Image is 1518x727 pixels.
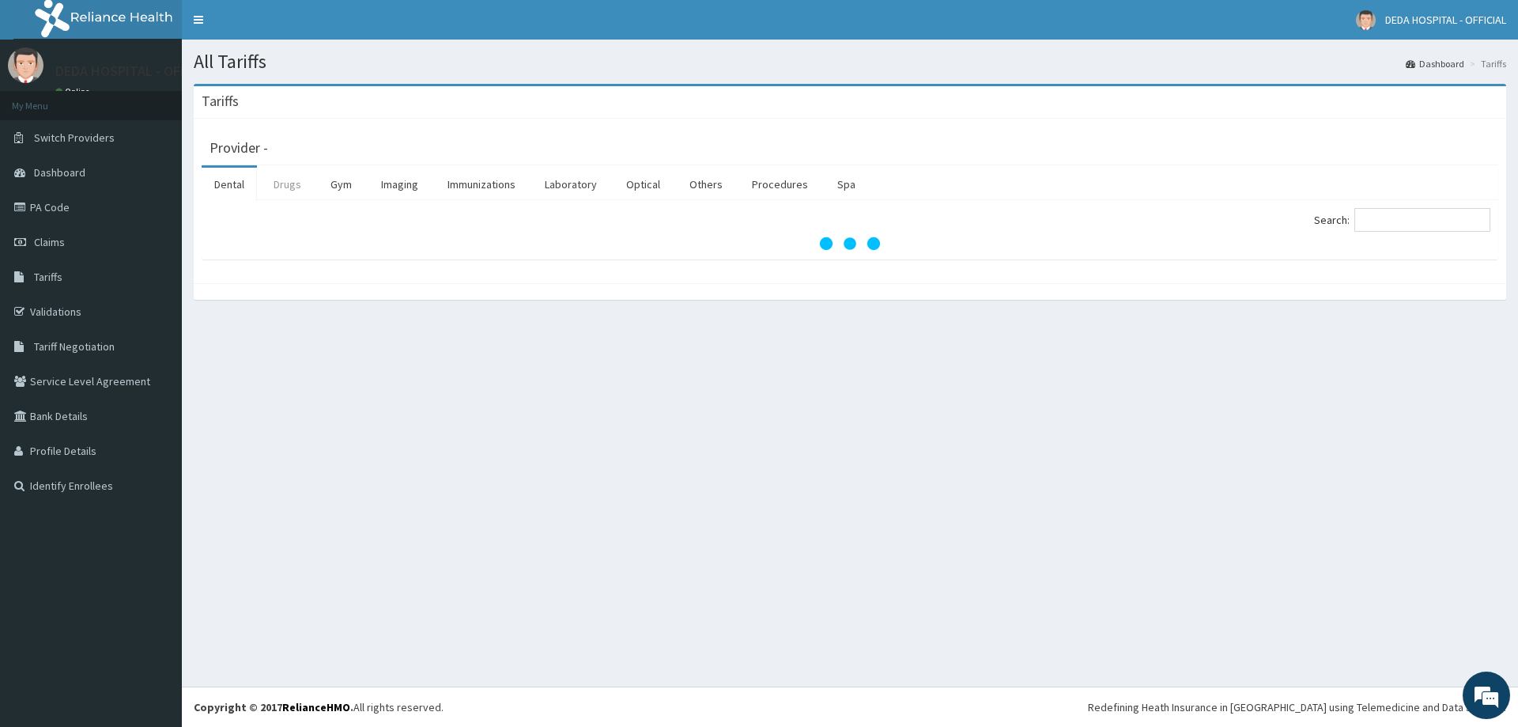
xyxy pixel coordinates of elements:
[318,168,364,201] a: Gym
[1385,13,1506,27] span: DEDA HOSPITAL - OFFICIAL
[34,235,65,249] span: Claims
[1466,57,1506,70] li: Tariffs
[8,47,43,83] img: User Image
[194,700,353,714] strong: Copyright © 2017 .
[34,270,62,284] span: Tariffs
[614,168,673,201] a: Optical
[1356,10,1376,30] img: User Image
[34,131,115,145] span: Switch Providers
[532,168,610,201] a: Laboratory
[34,339,115,354] span: Tariff Negotiation
[210,141,268,155] h3: Provider -
[55,86,93,97] a: Online
[261,168,314,201] a: Drugs
[825,168,868,201] a: Spa
[739,168,821,201] a: Procedures
[818,212,882,275] svg: audio-loading
[435,168,528,201] a: Immunizations
[1314,208,1490,232] label: Search:
[202,168,257,201] a: Dental
[194,51,1506,72] h1: All Tariffs
[182,687,1518,727] footer: All rights reserved.
[55,64,218,78] p: DEDA HOSPITAL - OFFICIAL
[34,165,85,180] span: Dashboard
[1088,699,1506,715] div: Redefining Heath Insurance in [GEOGRAPHIC_DATA] using Telemedicine and Data Science!
[282,700,350,714] a: RelianceHMO
[368,168,431,201] a: Imaging
[1406,57,1464,70] a: Dashboard
[677,168,735,201] a: Others
[202,94,239,108] h3: Tariffs
[1354,208,1490,232] input: Search:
